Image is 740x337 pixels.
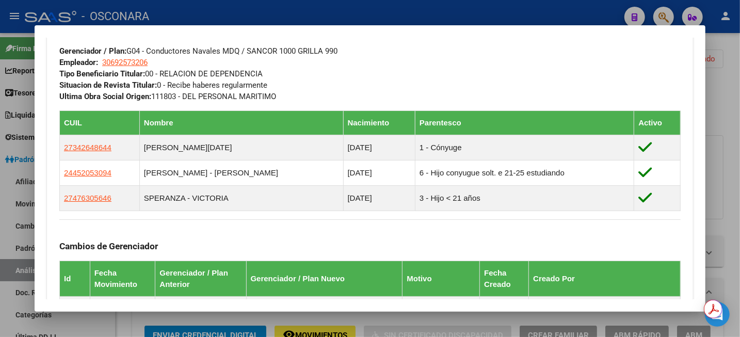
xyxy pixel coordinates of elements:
td: 3 - Hijo < 21 años [415,186,634,211]
th: Id [60,261,90,297]
th: Gerenciador / Plan Nuevo [246,261,403,297]
th: Nombre [139,111,343,135]
span: 0 - Recibe haberes regularmente [59,81,267,90]
td: SPERANZA - VICTORIA [139,186,343,211]
span: 27476305646 [64,194,111,202]
strong: Tipo Beneficiario Titular: [59,69,145,78]
td: [PERSON_NAME] - [PERSON_NAME] [139,161,343,186]
span: 111803 - DEL PERSONAL MARITIMO [59,92,276,101]
th: Parentesco [415,111,634,135]
th: Nacimiento [343,111,415,135]
td: ( ) [155,297,246,328]
span: G04 - Conductores Navales MDQ / SANCOR 1000 GRILLA 990 [59,46,337,56]
span: 30692573206 [102,58,148,67]
td: CREACION DE AFILIADO [403,297,480,328]
h3: Cambios de Gerenciador [59,240,681,252]
strong: Situacion de Revista Titular: [59,81,157,90]
td: [DATE] [480,297,529,328]
td: [DATE] [343,161,415,186]
strong: Gerenciador / Plan: [59,46,126,56]
th: Creado Por [529,261,681,297]
td: 6 - Hijo conyugue solt. e 21-25 estudiando [415,161,634,186]
strong: Ultima Obra Social Origen: [59,92,151,101]
td: 40341 [60,297,90,328]
td: [DATE] [90,297,155,328]
td: 1 - Cónyuge [415,135,634,161]
th: Fecha Movimiento [90,261,155,297]
th: CUIL [60,111,140,135]
td: [PERSON_NAME][DATE] [139,135,343,161]
strong: Empleador: [59,58,98,67]
td: [DATE] [343,186,415,211]
th: Activo [634,111,681,135]
td: [PERSON_NAME] - [EMAIL_ADDRESS][DOMAIN_NAME] [529,297,681,328]
th: Fecha Creado [480,261,529,297]
span: 24452053094 [64,168,111,177]
th: Gerenciador / Plan Anterior [155,261,246,297]
span: 00 - RELACION DE DEPENDENCIA [59,69,263,78]
td: [DATE] [343,135,415,161]
td: ( ) [246,297,403,328]
span: 27342648644 [64,143,111,152]
th: Motivo [403,261,480,297]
